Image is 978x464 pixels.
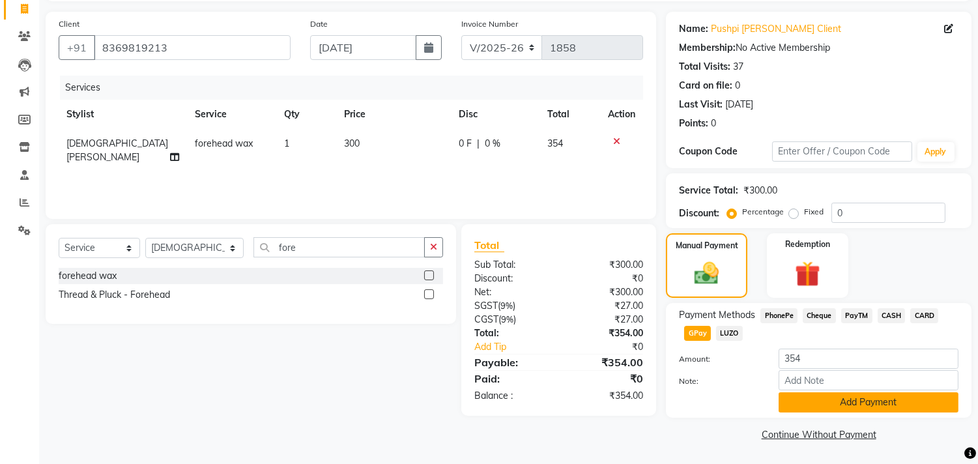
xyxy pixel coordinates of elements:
[559,313,654,326] div: ₹27.00
[559,389,654,403] div: ₹354.00
[772,141,912,162] input: Enter Offer / Coupon Code
[465,285,559,299] div: Net:
[841,308,872,323] span: PayTM
[459,137,472,151] span: 0 F
[336,100,452,129] th: Price
[344,138,360,149] span: 300
[910,308,938,323] span: CARD
[461,18,518,30] label: Invoice Number
[917,142,955,162] button: Apply
[559,299,654,313] div: ₹27.00
[59,18,79,30] label: Client
[559,272,654,285] div: ₹0
[735,79,740,93] div: 0
[465,258,559,272] div: Sub Total:
[733,60,743,74] div: 37
[679,22,708,36] div: Name:
[465,371,559,386] div: Paid:
[474,239,504,252] span: Total
[779,349,958,369] input: Amount
[785,239,830,250] label: Redemption
[669,428,969,442] a: Continue Without Payment
[465,389,559,403] div: Balance :
[684,326,711,341] span: GPay
[787,258,828,290] img: _gift.svg
[760,308,798,323] span: PhonePe
[679,41,958,55] div: No Active Membership
[679,308,755,322] span: Payment Methods
[559,285,654,299] div: ₹300.00
[195,138,253,149] span: forehead wax
[465,355,559,370] div: Payable:
[559,326,654,340] div: ₹354.00
[711,22,841,36] a: Pushpi [PERSON_NAME] Client
[679,117,708,130] div: Points:
[559,355,654,370] div: ₹354.00
[474,300,498,312] span: SGST
[779,392,958,413] button: Add Payment
[477,137,480,151] span: |
[465,326,559,340] div: Total:
[59,100,187,129] th: Stylist
[284,138,289,149] span: 1
[547,138,563,149] span: 354
[669,353,769,365] label: Amount:
[66,138,168,163] span: [DEMOGRAPHIC_DATA][PERSON_NAME]
[465,299,559,313] div: ( )
[60,76,653,100] div: Services
[94,35,291,60] input: Search by Name/Mobile/Email/Code
[679,41,736,55] div: Membership:
[501,314,513,325] span: 9%
[276,100,336,129] th: Qty
[465,340,575,354] a: Add Tip
[59,269,117,283] div: forehead wax
[474,313,498,325] span: CGST
[253,237,425,257] input: Search or Scan
[804,206,824,218] label: Fixed
[742,206,784,218] label: Percentage
[687,259,726,287] img: _cash.svg
[679,79,732,93] div: Card on file:
[725,98,753,111] div: [DATE]
[500,300,513,311] span: 9%
[59,35,95,60] button: +91
[465,313,559,326] div: ( )
[310,18,328,30] label: Date
[539,100,600,129] th: Total
[559,258,654,272] div: ₹300.00
[187,100,276,129] th: Service
[803,308,836,323] span: Cheque
[575,340,654,354] div: ₹0
[679,60,730,74] div: Total Visits:
[716,326,743,341] span: LUZO
[679,184,738,197] div: Service Total:
[465,272,559,285] div: Discount:
[559,371,654,386] div: ₹0
[878,308,906,323] span: CASH
[743,184,777,197] div: ₹300.00
[485,137,500,151] span: 0 %
[711,117,716,130] div: 0
[679,145,772,158] div: Coupon Code
[600,100,643,129] th: Action
[679,207,719,220] div: Discount:
[669,375,769,387] label: Note:
[59,288,170,302] div: Thread & Pluck - Forehead
[679,98,723,111] div: Last Visit:
[676,240,738,252] label: Manual Payment
[451,100,539,129] th: Disc
[779,370,958,390] input: Add Note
